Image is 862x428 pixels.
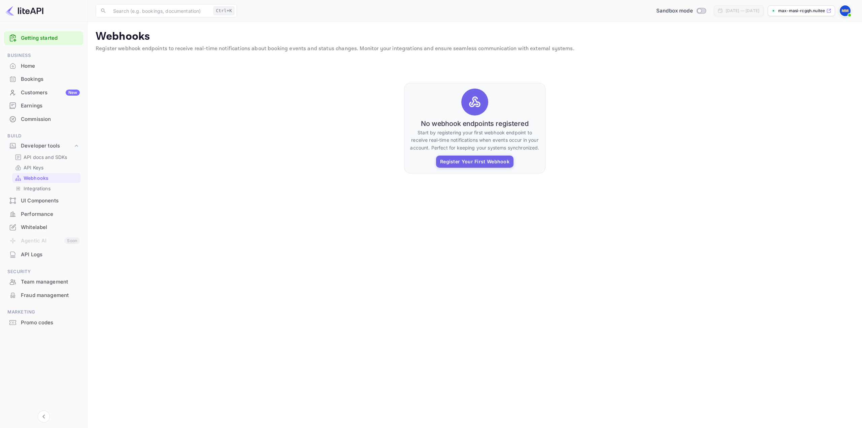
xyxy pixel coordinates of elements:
[840,5,851,16] img: Max Masi
[21,75,80,83] div: Bookings
[21,197,80,205] div: UI Components
[4,60,83,72] a: Home
[96,30,854,43] p: Webhooks
[4,194,83,207] a: UI Components
[4,140,83,152] div: Developer tools
[4,289,83,302] div: Fraud management
[4,113,83,126] div: Commission
[4,221,83,233] a: Whitelabel
[4,316,83,329] a: Promo codes
[4,52,83,59] span: Business
[38,410,50,423] button: Collapse navigation
[15,154,78,161] a: API docs and SDKs
[4,268,83,275] span: Security
[4,308,83,316] span: Marketing
[778,8,825,14] p: max-masi-rcgqh.nuitee....
[656,7,693,15] span: Sandbox mode
[96,45,854,53] p: Register webhook endpoints to receive real-time notifications about booking events and status cha...
[4,289,83,301] a: Fraud management
[21,102,80,110] div: Earnings
[24,174,48,182] p: Webhooks
[21,34,80,42] a: Getting started
[4,73,83,85] a: Bookings
[4,86,83,99] a: CustomersNew
[15,185,78,192] a: Integrations
[4,208,83,220] a: Performance
[12,173,80,183] div: Webhooks
[436,156,513,168] button: Register Your First Webhook
[4,73,83,86] div: Bookings
[213,6,234,15] div: Ctrl+K
[24,154,67,161] p: API docs and SDKs
[4,208,83,221] div: Performance
[21,278,80,286] div: Team management
[410,129,540,152] p: Start by registering your first webhook endpoint to receive real-time notifications when events o...
[4,31,83,45] div: Getting started
[5,5,43,16] img: LiteAPI logo
[4,99,83,112] a: Earnings
[66,90,80,96] div: New
[21,142,73,150] div: Developer tools
[15,174,78,182] a: Webhooks
[4,275,83,288] a: Team management
[4,221,83,234] div: Whitelabel
[12,152,80,162] div: API docs and SDKs
[654,7,708,15] div: Switch to Production mode
[21,224,80,231] div: Whitelabel
[21,62,80,70] div: Home
[21,319,80,327] div: Promo codes
[21,89,80,97] div: Customers
[4,248,83,261] a: API Logs
[109,4,211,18] input: Search (e.g. bookings, documentation)
[24,164,43,171] p: API Keys
[15,164,78,171] a: API Keys
[21,116,80,123] div: Commission
[24,185,51,192] p: Integrations
[12,184,80,193] div: Integrations
[726,8,759,14] div: [DATE] — [DATE]
[21,210,80,218] div: Performance
[421,120,529,128] h6: No webhook endpoints registered
[4,132,83,140] span: Build
[21,251,80,259] div: API Logs
[12,163,80,172] div: API Keys
[4,60,83,73] div: Home
[4,275,83,289] div: Team management
[21,292,80,299] div: Fraud management
[4,113,83,125] a: Commission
